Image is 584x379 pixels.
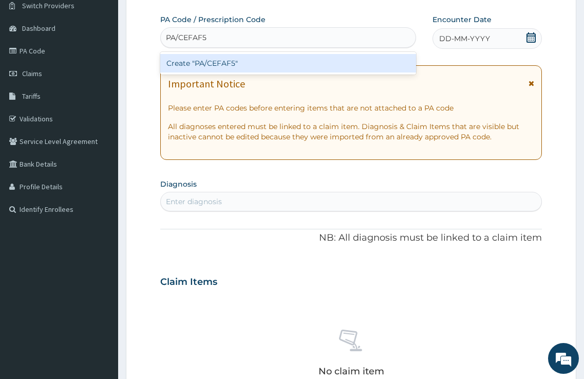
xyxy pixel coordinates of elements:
[22,1,74,10] span: Switch Providers
[60,120,142,224] span: We're online!
[168,121,535,142] p: All diagnoses entered must be linked to a claim item. Diagnosis & Claim Items that are visible bu...
[168,5,193,30] div: Minimize live chat window
[22,24,55,33] span: Dashboard
[160,231,542,245] p: NB: All diagnosis must be linked to a claim item
[168,78,245,89] h1: Important Notice
[166,196,222,207] div: Enter diagnosis
[5,262,196,298] textarea: Type your message and hit 'Enter'
[160,277,217,288] h3: Claim Items
[168,103,535,113] p: Please enter PA codes before entering items that are not attached to a PA code
[439,33,490,44] span: DD-MM-YYYY
[22,69,42,78] span: Claims
[318,366,384,376] p: No claim item
[19,51,42,77] img: d_794563401_company_1708531726252_794563401
[160,14,266,25] label: PA Code / Prescription Code
[160,54,416,73] div: Create "PA/CEFAF5"
[22,92,41,101] span: Tariffs
[432,14,492,25] label: Encounter Date
[53,58,173,71] div: Chat with us now
[160,179,197,189] label: Diagnosis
